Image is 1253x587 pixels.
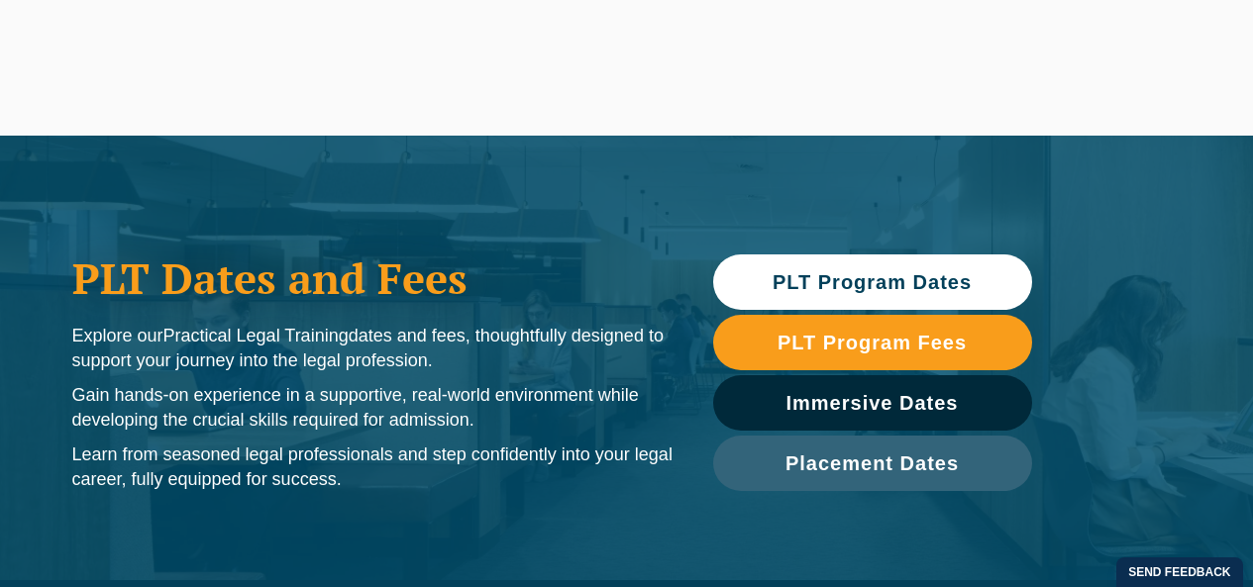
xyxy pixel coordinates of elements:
span: Practical Legal Training [163,326,349,345]
span: Placement Dates [785,453,959,473]
h1: PLT Dates and Fees [72,253,674,303]
span: PLT Program Fees [778,333,967,352]
a: PLT Program Fees [713,315,1032,370]
span: Immersive Dates [786,393,959,413]
a: PLT Program Dates [713,254,1032,310]
a: Placement Dates [713,436,1032,491]
p: Explore our dates and fees, thoughtfully designed to support your journey into the legal profession. [72,324,674,373]
p: Learn from seasoned legal professionals and step confidently into your legal career, fully equipp... [72,442,674,492]
p: Gain hands-on experience in a supportive, real-world environment while developing the crucial ski... [72,383,674,433]
span: PLT Program Dates [773,272,972,292]
a: Immersive Dates [713,375,1032,431]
